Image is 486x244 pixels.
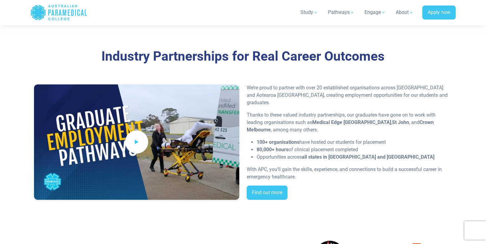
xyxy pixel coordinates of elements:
a: Find out more [247,186,288,200]
p: We’re proud to partner with over 20 established organisations across [GEOGRAPHIC_DATA] and Aotear... [247,84,452,106]
p: Thanks to these valued industry partnerships, our graduates have gone on to work with leading org... [247,111,452,134]
strong: 80,000+ hours [257,147,288,152]
strong: Medical Edge [GEOGRAPHIC_DATA] [312,119,391,125]
li: of clinical placement completed [257,146,452,153]
h3: Industry Partnerships for Real Career Outcomes [65,49,420,64]
p: With APC, you’ll gain the skills, experience, and connections to build a successful career in eme... [247,166,452,181]
li: have hosted our students for placement [257,139,452,146]
strong: 100+ organisations [257,139,299,145]
strong: St John [392,119,409,125]
strong: all states in [GEOGRAPHIC_DATA] and [GEOGRAPHIC_DATA] [302,154,434,160]
li: Opportunities across [257,153,452,161]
